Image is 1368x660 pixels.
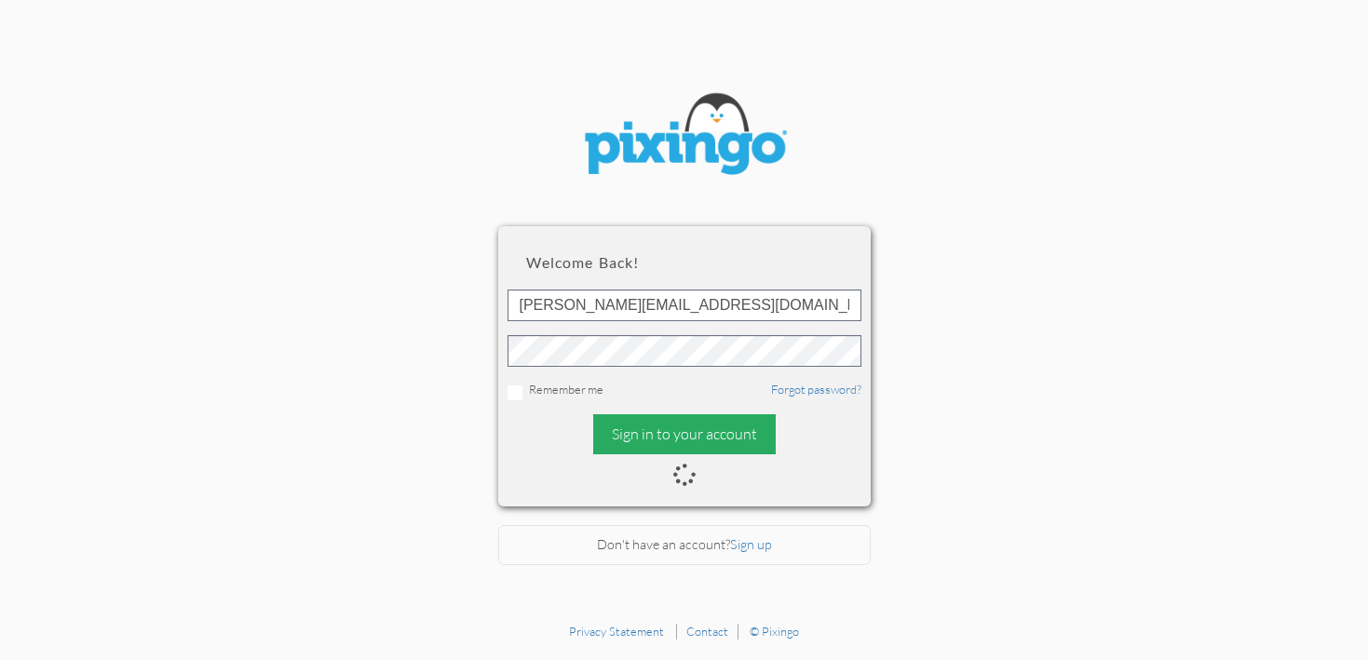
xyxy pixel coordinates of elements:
input: ID or Email [508,290,861,321]
a: Contact [686,624,728,639]
a: Forgot password? [771,382,861,397]
a: © Pixingo [750,624,799,639]
a: Sign up [730,536,772,552]
a: Privacy Statement [569,624,664,639]
div: Sign in to your account [593,414,776,454]
h2: Welcome back! [526,254,843,271]
div: Don't have an account? [498,525,871,565]
div: Remember me [508,381,861,400]
img: pixingo logo [573,84,796,189]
